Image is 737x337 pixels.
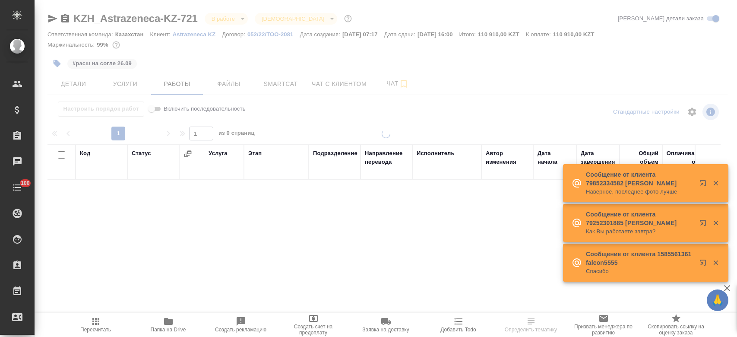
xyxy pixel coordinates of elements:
[707,219,724,227] button: Закрыть
[365,149,408,166] div: Направление перевода
[694,214,715,235] button: Открыть в новой вкладке
[60,313,132,337] button: Пересчитать
[667,149,710,166] div: Оплачиваемый объем
[694,254,715,275] button: Открыть в новой вкладке
[586,267,694,276] p: Спасибо
[586,250,694,267] p: Сообщение от клиента 1585561361 falcon5555
[151,327,186,333] span: Папка на Drive
[313,149,357,158] div: Подразделение
[422,313,495,337] button: Добавить Todo
[183,149,192,158] button: Сгруппировать
[586,170,694,188] p: Сообщение от клиента 79852334582 [PERSON_NAME]
[132,313,205,337] button: Папка на Drive
[16,179,35,188] span: 100
[417,149,455,158] div: Исполнитель
[707,179,724,187] button: Закрыть
[505,327,557,333] span: Определить тематику
[350,313,422,337] button: Заявка на доставку
[277,313,350,337] button: Создать счет на предоплату
[586,188,694,196] p: Наверное, последнее фото лучше
[581,149,615,166] div: Дата завершения
[495,313,567,337] button: Определить тематику
[486,149,529,166] div: Автор изменения
[2,177,32,198] a: 100
[248,149,262,158] div: Этап
[132,149,151,158] div: Статус
[205,313,277,337] button: Создать рекламацию
[624,149,658,166] div: Общий объем
[80,327,111,333] span: Пересчитать
[209,149,227,158] div: Услуга
[362,327,409,333] span: Заявка на доставку
[707,259,724,267] button: Закрыть
[215,327,266,333] span: Создать рекламацию
[80,149,90,158] div: Код
[440,327,476,333] span: Добавить Todo
[282,324,345,336] span: Создать счет на предоплату
[586,210,694,227] p: Сообщение от клиента 79252301885 [PERSON_NAME]
[586,227,694,236] p: Как Вы работаете завтра?
[538,149,572,166] div: Дата начала
[694,175,715,195] button: Открыть в новой вкладке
